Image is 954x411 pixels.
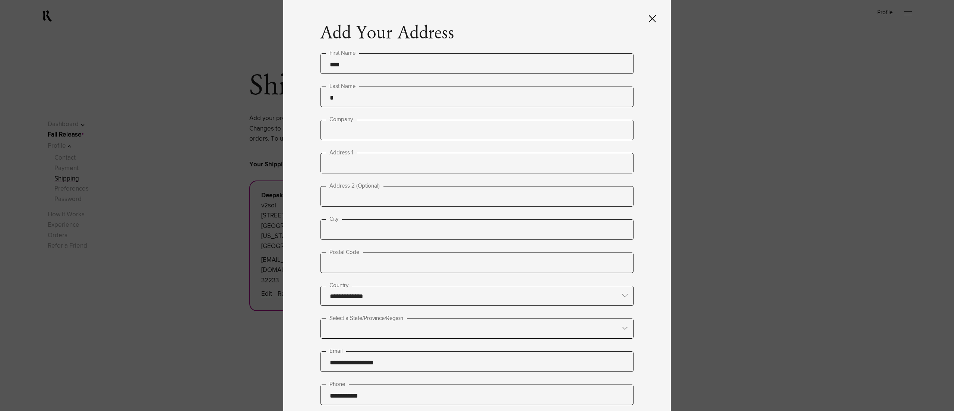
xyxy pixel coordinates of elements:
label: Company [326,115,357,124]
label: First Name [326,49,359,58]
label: Select a State/Province/Region [326,314,407,323]
label: Address 2 (Optional) [326,182,383,191]
label: Email [326,347,346,356]
label: Country [326,281,352,290]
label: Last Name [326,82,359,91]
label: Address 1 [326,148,357,157]
label: Phone [326,380,349,389]
span: Add Your Address [320,22,454,45]
label: Postal Code [326,248,363,257]
label: City [326,215,342,224]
